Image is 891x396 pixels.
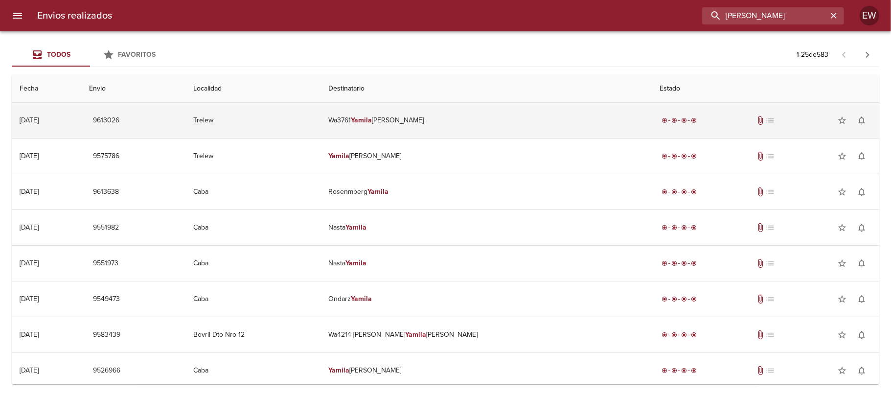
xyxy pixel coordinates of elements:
[89,112,123,130] button: 9613026
[671,189,677,195] span: radio_button_checked
[660,366,699,375] div: Entregado
[681,153,687,159] span: radio_button_checked
[671,332,677,338] span: radio_button_checked
[89,219,123,237] button: 9551982
[185,75,320,103] th: Localidad
[20,116,39,124] div: [DATE]
[660,151,699,161] div: Entregado
[345,259,366,267] em: Yamila
[320,317,652,352] td: Wa4214 [PERSON_NAME] [PERSON_NAME]
[662,260,667,266] span: radio_button_checked
[351,295,372,303] em: Yamila
[857,116,867,125] span: notifications_none
[832,146,852,166] button: Agregar a favoritos
[89,326,124,344] button: 9583439
[681,296,687,302] span: radio_button_checked
[671,117,677,123] span: radio_button_checked
[660,223,699,233] div: Entregado
[660,294,699,304] div: Entregado
[671,225,677,231] span: radio_button_checked
[20,152,39,160] div: [DATE]
[765,187,775,197] span: No tiene pedido asociado
[681,368,687,373] span: radio_button_checked
[832,289,852,309] button: Agregar a favoritos
[765,258,775,268] span: No tiene pedido asociado
[345,223,366,232] em: Yamila
[765,116,775,125] span: No tiene pedido asociado
[20,330,39,339] div: [DATE]
[6,4,29,27] button: menu
[856,43,879,67] span: Pagina siguiente
[832,182,852,202] button: Agregar a favoritos
[662,225,667,231] span: radio_button_checked
[832,49,856,59] span: Pagina anterior
[185,103,320,138] td: Trelew
[662,117,667,123] span: radio_button_checked
[12,75,81,103] th: Fecha
[755,294,765,304] span: Tiene documentos adjuntos
[37,8,112,23] h6: Envios realizados
[320,353,652,388] td: [PERSON_NAME]
[20,223,39,232] div: [DATE]
[755,223,765,233] span: Tiene documentos adjuntos
[662,296,667,302] span: radio_button_checked
[837,187,847,197] span: star_border
[691,189,697,195] span: radio_button_checked
[89,362,124,380] button: 9526966
[660,258,699,268] div: Entregado
[185,353,320,388] td: Caba
[765,294,775,304] span: No tiene pedido asociado
[857,366,867,375] span: notifications_none
[93,186,119,198] span: 9613638
[320,103,652,138] td: Wa3761 [PERSON_NAME]
[860,6,879,25] div: EW
[691,260,697,266] span: radio_button_checked
[681,189,687,195] span: radio_button_checked
[320,75,652,103] th: Destinatario
[328,366,349,374] em: Yamila
[837,294,847,304] span: star_border
[691,117,697,123] span: radio_button_checked
[652,75,879,103] th: Estado
[852,182,871,202] button: Activar notificaciones
[93,222,119,234] span: 9551982
[93,329,120,341] span: 9583439
[852,361,871,380] button: Activar notificaciones
[852,254,871,273] button: Activar notificaciones
[837,330,847,340] span: star_border
[857,258,867,268] span: notifications_none
[662,153,667,159] span: radio_button_checked
[852,146,871,166] button: Activar notificaciones
[832,218,852,237] button: Agregar a favoritos
[852,218,871,237] button: Activar notificaciones
[857,187,867,197] span: notifications_none
[857,223,867,233] span: notifications_none
[837,258,847,268] span: star_border
[765,330,775,340] span: No tiene pedido asociado
[755,330,765,340] span: Tiene documentos adjuntos
[185,210,320,245] td: Caba
[765,366,775,375] span: No tiene pedido asociado
[852,289,871,309] button: Activar notificaciones
[671,260,677,266] span: radio_button_checked
[320,246,652,281] td: Nasta
[320,281,652,317] td: Ondarz
[185,281,320,317] td: Caba
[671,153,677,159] span: radio_button_checked
[185,317,320,352] td: Bovril Dto Nro 12
[671,296,677,302] span: radio_button_checked
[660,116,699,125] div: Entregado
[89,255,122,273] button: 9551973
[755,151,765,161] span: Tiene documentos adjuntos
[797,50,828,60] p: 1 - 25 de 583
[765,223,775,233] span: No tiene pedido asociado
[852,111,871,130] button: Activar notificaciones
[320,139,652,174] td: [PERSON_NAME]
[185,246,320,281] td: Caba
[367,187,388,196] em: Yamila
[691,296,697,302] span: radio_button_checked
[12,43,168,67] div: Tabs Envios
[320,210,652,245] td: Nasta
[20,187,39,196] div: [DATE]
[832,111,852,130] button: Agregar a favoritos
